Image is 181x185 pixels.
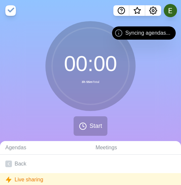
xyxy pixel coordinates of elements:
[90,141,181,155] a: Meetings
[113,5,129,16] button: Help
[145,5,161,16] button: Settings
[74,116,107,136] button: Start
[5,5,16,16] img: timeblocks logo
[129,5,145,16] button: What’s new
[90,122,102,130] span: Start
[125,29,170,37] span: Syncing agendas...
